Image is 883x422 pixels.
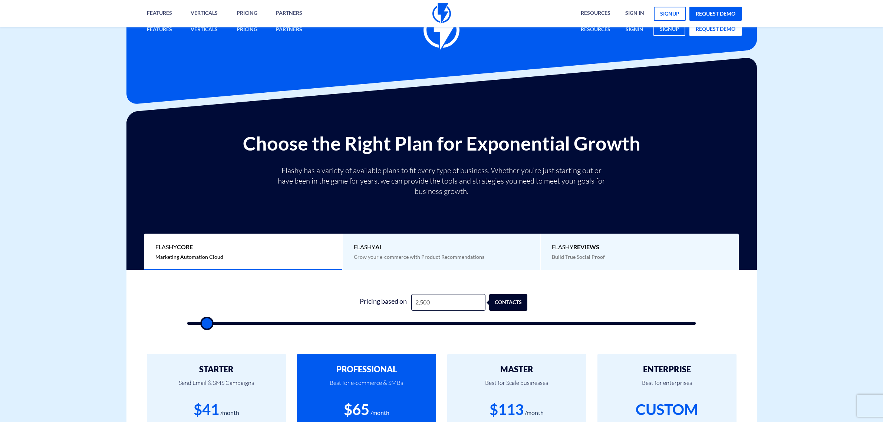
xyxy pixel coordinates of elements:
[177,243,193,250] b: Core
[552,243,728,251] span: Flashy
[375,243,381,250] b: AI
[609,365,725,374] h2: ENTERPRISE
[155,254,223,260] span: Marketing Automation Cloud
[132,133,751,154] h2: Choose the Right Plan for Exponential Growth
[497,294,535,311] div: contacts
[689,7,742,21] a: request demo
[270,22,308,38] a: Partners
[185,22,223,38] a: Verticals
[141,22,178,38] a: Features
[370,409,389,417] div: /month
[354,243,529,251] span: Flashy
[653,22,685,36] a: signup
[620,22,649,38] a: signin
[654,7,686,21] a: signup
[275,165,609,197] p: Flashy has a variety of available plans to fit every type of business. Whether you’re just starti...
[308,365,425,374] h2: PROFESSIONAL
[231,22,263,38] a: Pricing
[308,374,425,399] p: Best for e-commerce & SMBs
[356,294,411,311] div: Pricing based on
[458,374,575,399] p: Best for Scale businesses
[575,22,616,38] a: Resources
[344,399,369,420] div: $65
[220,409,239,417] div: /month
[525,409,544,417] div: /month
[158,374,275,399] p: Send Email & SMS Campaigns
[609,374,725,399] p: Best for enterprises
[636,399,698,420] div: CUSTOM
[458,365,575,374] h2: MASTER
[573,243,599,250] b: REVIEWS
[490,399,524,420] div: $113
[354,254,484,260] span: Grow your e-commerce with Product Recommendations
[155,243,331,251] span: Flashy
[158,365,275,374] h2: STARTER
[194,399,219,420] div: $41
[689,22,742,36] a: request demo
[552,254,605,260] span: Build True Social Proof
